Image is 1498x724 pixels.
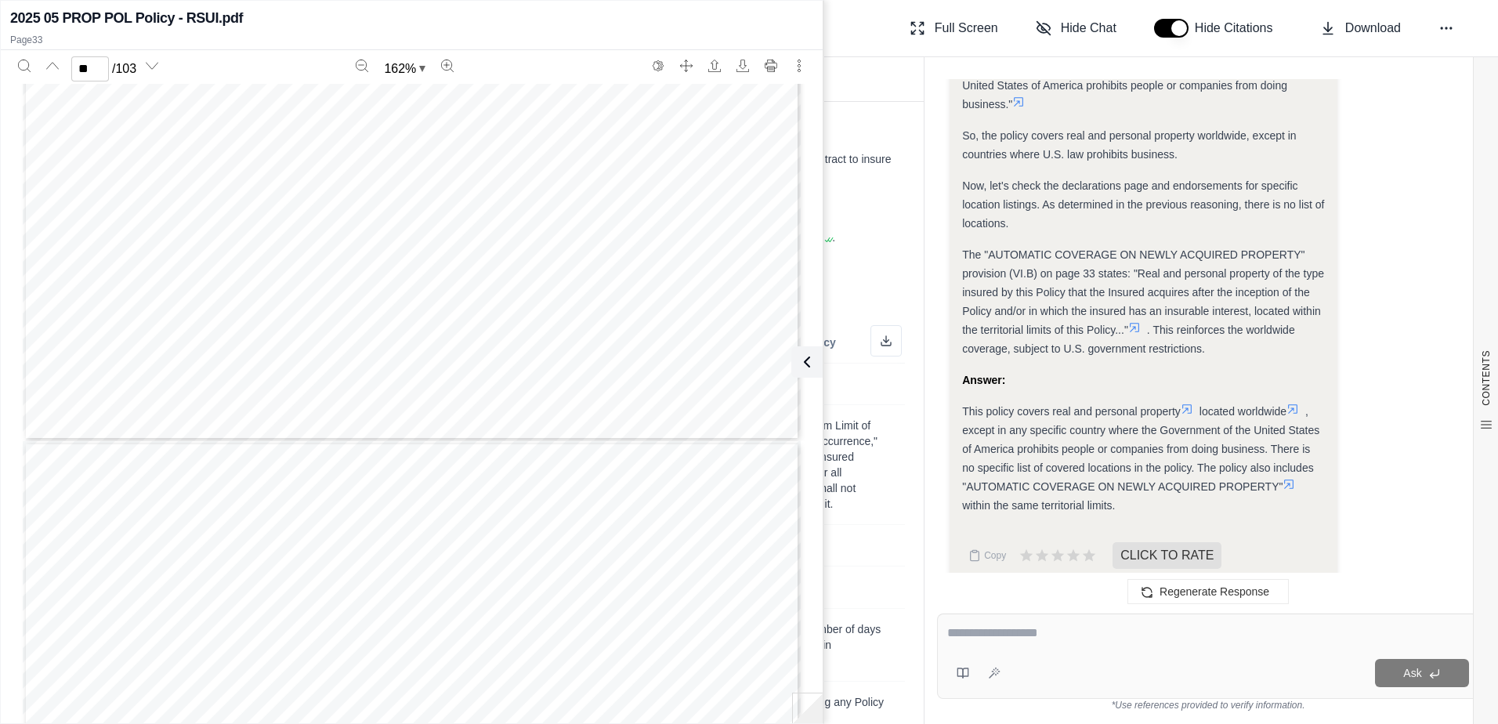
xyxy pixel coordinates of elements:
[139,53,165,78] button: Next page
[1375,659,1469,687] button: Ask
[1061,19,1116,38] span: Hide Chat
[1314,13,1407,44] button: Download
[1345,19,1401,38] span: Download
[787,53,812,78] button: More actions
[1127,579,1289,604] button: Regenerate Response
[205,706,216,720] span: b.
[674,53,699,78] button: Full screen
[229,675,594,689] span: records of accounts receivable by a peril insured by this Policy;
[1403,667,1421,679] span: Ask
[1113,542,1221,569] span: CLICK TO RATE
[984,549,1006,562] span: Copy
[205,642,215,656] span: a.
[832,231,835,244] span: .
[12,53,37,78] button: Search
[97,153,892,165] span: "Insured": Includes the Named Insured, subsidiaries, affiliated companies, associated companies, ...
[1160,585,1269,598] span: Regenerate Response
[384,60,416,78] span: 162 %
[114,535,142,556] span: VI.
[10,7,243,29] h2: 2025 05 PROP POL Policy - RSUI.pdf
[112,60,136,78] span: / 103
[1195,19,1283,38] span: Hide Citations
[183,574,321,588] span: This policy also insures:
[718,336,835,349] span: Comments / Adequacy
[1199,405,1286,418] span: located worldwide
[1029,13,1123,44] button: Hide Chat
[870,325,902,357] button: Download as Excel
[160,535,445,556] span: EXTENSIONS OF COVERAGE
[962,129,1296,161] span: So, the policy covers real and personal property worldwide, except in countries where U.S. law pr...
[758,53,783,78] button: Print
[962,405,1181,418] span: This policy covers real and personal property
[962,405,1319,493] span: , except in any specific country where the Government of the United States of America prohibits p...
[10,34,813,46] p: Page 33
[229,642,699,656] span: All sums due the Insured from customers, provided the Insured is unable to effect
[730,53,755,78] button: Download
[40,53,65,78] button: Previous page
[435,53,460,78] button: Zoom in
[962,248,1324,336] span: The "AUTOMATIC COVERAGE ON NEWLY ACQUIRED PROPERTY" provision (VI.B) on page 33 states: "Real and...
[962,374,1005,386] strong: Answer:
[114,366,305,379] span: [PERSON_NAME] 2019 Global – [DATE]
[935,19,998,38] span: Full Screen
[349,53,374,78] button: Zoom out
[962,540,1012,571] button: Copy
[229,658,682,672] span: collection thereof as the result of direct physical loss, damage or destruction of
[646,53,671,78] button: Switch to the dark theme
[71,56,109,81] input: Enter a page number
[229,706,708,720] span: Interest charges on any loan to offset impaired collections pending repayment of such
[1480,350,1493,406] span: CONTENTS
[114,605,132,623] span: A.
[160,605,389,623] span: ACCOUNTS RECEIVABLE
[962,324,1294,355] span: . This reinforces the worldwide coverage, subject to U.S. government restrictions.
[702,53,727,78] button: Open file
[669,382,681,395] span: 21
[962,42,1305,110] span: The "TERRITORY" clause (I) on page 24 states: "This Policy insures worldwide, except in any speci...
[378,56,432,81] button: Zoom document
[903,13,1004,44] button: Full Screen
[962,179,1324,230] span: Now, let's check the declarations page and endorsements for specific location listings. As determ...
[937,699,1479,711] div: *Use references provided to verify information.
[962,499,1115,512] span: within the same territorial limits.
